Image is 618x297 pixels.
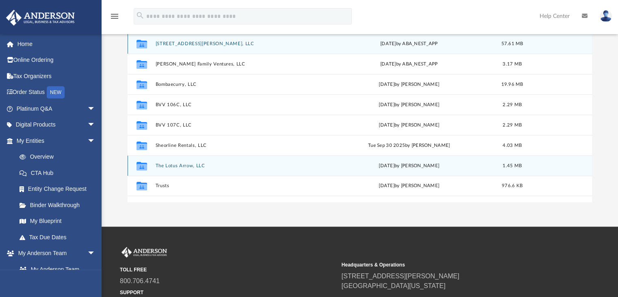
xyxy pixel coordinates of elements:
div: grid [128,33,592,202]
span: arrow_drop_down [87,100,104,117]
div: NEW [47,86,65,98]
i: menu [110,11,119,21]
span: 4.03 MB [503,143,522,148]
span: [DATE] [379,184,395,188]
span: arrow_drop_down [87,117,104,133]
div: [DATE] by ABA_NEST_APP [325,61,492,68]
a: Tax Due Dates [11,229,108,245]
div: [DATE] by [PERSON_NAME] [325,81,492,88]
div: by [PERSON_NAME] [325,183,492,190]
a: Overview [11,149,108,165]
div: [DATE] by [PERSON_NAME] [325,122,492,129]
div: [DATE] by [PERSON_NAME] [325,101,492,109]
button: Sheorline Rentals, LLC [155,143,322,148]
span: [DATE] [379,164,395,168]
a: Online Ordering [6,52,108,68]
a: Home [6,36,108,52]
span: 976.6 KB [501,184,522,188]
span: 57.61 MB [501,41,523,46]
span: 1.45 MB [503,164,522,168]
button: The Lotus Arrow, LLC [155,163,322,168]
div: Tue Sep 30 2025 by [PERSON_NAME] [325,142,492,149]
img: Anderson Advisors Platinum Portal [120,247,169,258]
a: Entity Change Request [11,181,108,197]
img: Anderson Advisors Platinum Portal [4,10,77,26]
button: BVV 106C, LLC [155,102,322,107]
span: 19.96 MB [501,82,523,87]
small: SUPPORT [120,289,336,296]
a: My Entitiesarrow_drop_down [6,133,108,149]
img: User Pic [600,10,612,22]
a: [STREET_ADDRESS][PERSON_NAME] [341,273,459,280]
a: [GEOGRAPHIC_DATA][US_STATE] [341,282,445,289]
i: search [136,11,145,20]
button: BVV 107C, LLC [155,122,322,128]
a: Tax Organizers [6,68,108,84]
small: TOLL FREE [120,266,336,273]
button: [STREET_ADDRESS][PERSON_NAME], LLC [155,41,322,46]
a: Order StatusNEW [6,84,108,101]
span: 3.17 MB [503,62,522,66]
a: My Anderson Team [11,261,100,277]
span: arrow_drop_down [87,133,104,149]
div: by [PERSON_NAME] [325,162,492,170]
button: Trusts [155,183,322,189]
a: Platinum Q&Aarrow_drop_down [6,100,108,117]
span: 2.29 MB [503,123,522,127]
div: [DATE] by ABA_NEST_APP [325,40,492,48]
a: Binder Walkthrough [11,197,108,213]
a: CTA Hub [11,165,108,181]
a: menu [110,15,119,21]
button: [PERSON_NAME] Family Ventures, LLC [155,61,322,67]
a: Digital Productsarrow_drop_down [6,117,108,133]
a: My Anderson Teamarrow_drop_down [6,245,104,262]
small: Headquarters & Operations [341,261,557,269]
span: 2.29 MB [503,103,522,107]
a: 800.706.4741 [120,277,160,284]
a: My Blueprint [11,213,104,229]
span: arrow_drop_down [87,245,104,262]
button: Bombaecurry, LLC [155,82,322,87]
